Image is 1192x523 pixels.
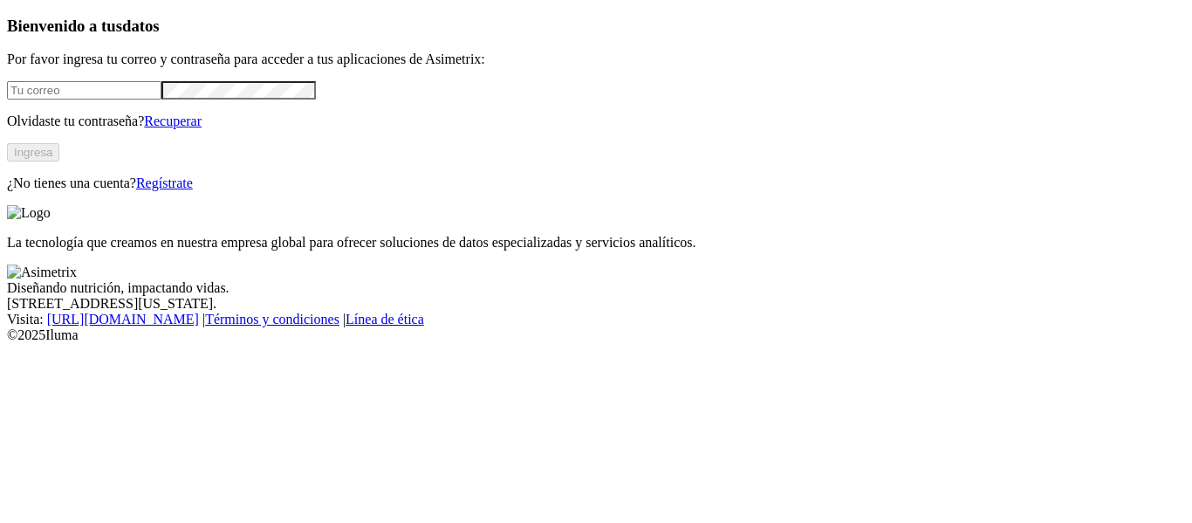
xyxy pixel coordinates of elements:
div: [STREET_ADDRESS][US_STATE]. [7,296,1185,312]
p: La tecnología que creamos en nuestra empresa global para ofrecer soluciones de datos especializad... [7,235,1185,251]
div: Visita : | | [7,312,1185,327]
div: © 2025 Iluma [7,327,1185,343]
a: Línea de ética [346,312,424,327]
a: Términos y condiciones [205,312,339,327]
div: Diseñando nutrición, impactando vidas. [7,280,1185,296]
a: Regístrate [136,175,193,190]
a: [URL][DOMAIN_NAME] [47,312,199,327]
p: ¿No tienes una cuenta? [7,175,1185,191]
span: datos [122,17,160,35]
p: Olvidaste tu contraseña? [7,114,1185,129]
img: Asimetrix [7,265,77,280]
a: Recuperar [144,114,202,128]
input: Tu correo [7,81,161,100]
p: Por favor ingresa tu correo y contraseña para acceder a tus aplicaciones de Asimetrix: [7,52,1185,67]
img: Logo [7,205,51,221]
h3: Bienvenido a tus [7,17,1185,36]
button: Ingresa [7,143,59,162]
